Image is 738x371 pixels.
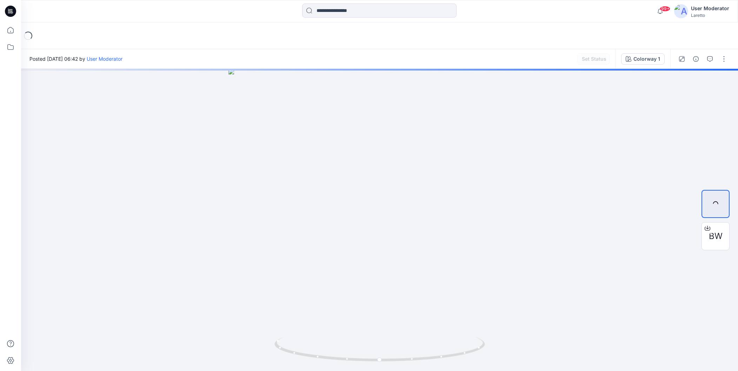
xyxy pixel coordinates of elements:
[29,55,122,62] span: Posted [DATE] 06:42 by
[660,6,670,12] span: 99+
[621,53,665,65] button: Colorway 1
[691,4,729,13] div: User Moderator
[690,53,702,65] button: Details
[633,55,660,63] div: Colorway 1
[691,13,729,18] div: Laretto
[709,230,723,243] span: BW
[87,56,122,62] a: User Moderator
[674,4,688,18] img: avatar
